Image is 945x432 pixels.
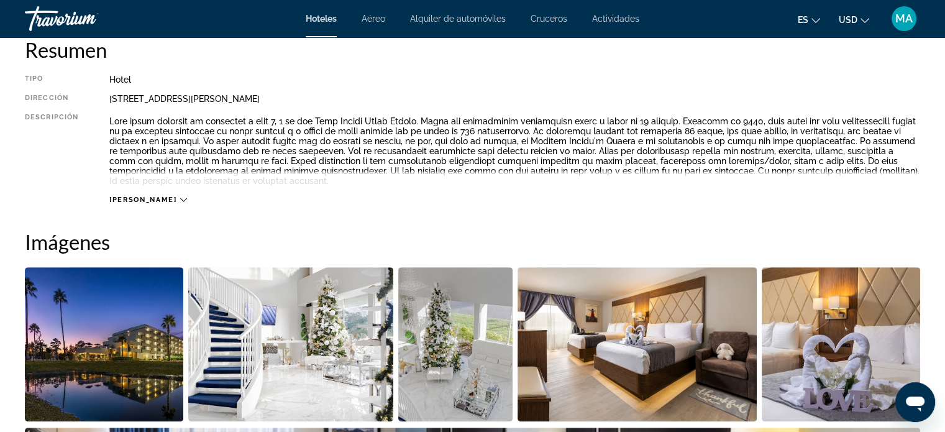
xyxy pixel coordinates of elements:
a: Alquiler de automóviles [410,14,506,24]
button: [PERSON_NAME] [109,195,186,205]
h2: Resumen [25,37,920,62]
span: MA [895,12,913,25]
button: Open full-screen image slider [518,267,757,422]
a: Actividades [592,14,639,24]
iframe: Botón para iniciar la ventana de mensajería [895,382,935,422]
button: Open full-screen image slider [398,267,513,422]
div: Descripción [25,113,78,189]
a: Travorium [25,2,149,35]
a: Hoteles [306,14,337,24]
div: Hotel [109,75,920,85]
div: [STREET_ADDRESS][PERSON_NAME] [109,94,920,104]
a: Aéreo [362,14,385,24]
button: Change currency [839,11,869,29]
p: Lore ipsum dolorsit am consectet a elit 7, 1 se doe Temp Incidi Utlab Etdolo. Magna ali enimadmin... [109,116,920,186]
span: USD [839,15,857,25]
div: Dirección [25,94,78,104]
span: es [798,15,808,25]
button: Change language [798,11,820,29]
a: Cruceros [531,14,567,24]
div: Tipo [25,75,78,85]
button: User Menu [888,6,920,32]
button: Open full-screen image slider [188,267,393,422]
button: Open full-screen image slider [25,267,183,422]
button: Open full-screen image slider [762,267,920,422]
h2: Imágenes [25,229,920,254]
span: [PERSON_NAME] [109,196,176,204]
